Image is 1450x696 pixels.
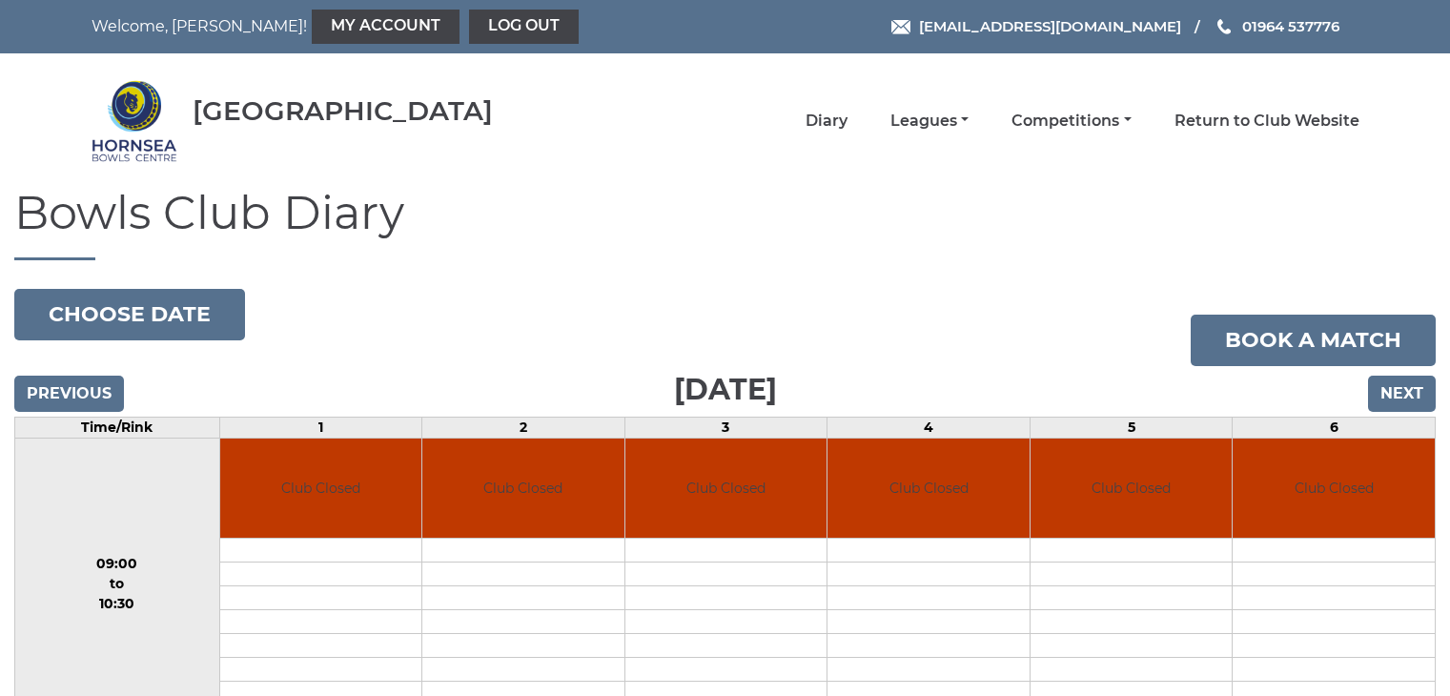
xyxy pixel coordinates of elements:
td: Club Closed [1031,439,1233,539]
a: Competitions [1011,111,1131,132]
nav: Welcome, [PERSON_NAME]! [92,10,603,44]
td: Time/Rink [15,417,220,438]
td: Club Closed [220,439,422,539]
div: [GEOGRAPHIC_DATA] [193,96,493,126]
a: Phone us 01964 537776 [1215,15,1339,37]
input: Next [1368,376,1436,412]
span: 01964 537776 [1242,17,1339,35]
img: Email [891,20,910,34]
h1: Bowls Club Diary [14,188,1436,260]
img: Hornsea Bowls Centre [92,78,177,164]
a: Book a match [1191,315,1436,366]
td: 2 [422,417,625,438]
td: Club Closed [625,439,827,539]
a: My Account [312,10,460,44]
a: Email [EMAIL_ADDRESS][DOMAIN_NAME] [891,15,1181,37]
button: Choose date [14,289,245,340]
input: Previous [14,376,124,412]
td: Club Closed [827,439,1030,539]
td: 1 [219,417,422,438]
td: Club Closed [1233,439,1435,539]
span: [EMAIL_ADDRESS][DOMAIN_NAME] [919,17,1181,35]
a: Leagues [890,111,969,132]
img: Phone us [1217,19,1231,34]
td: 3 [624,417,827,438]
td: Club Closed [422,439,624,539]
a: Diary [806,111,848,132]
td: 5 [1030,417,1233,438]
td: 6 [1233,417,1436,438]
a: Log out [469,10,579,44]
a: Return to Club Website [1174,111,1359,132]
td: 4 [827,417,1031,438]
